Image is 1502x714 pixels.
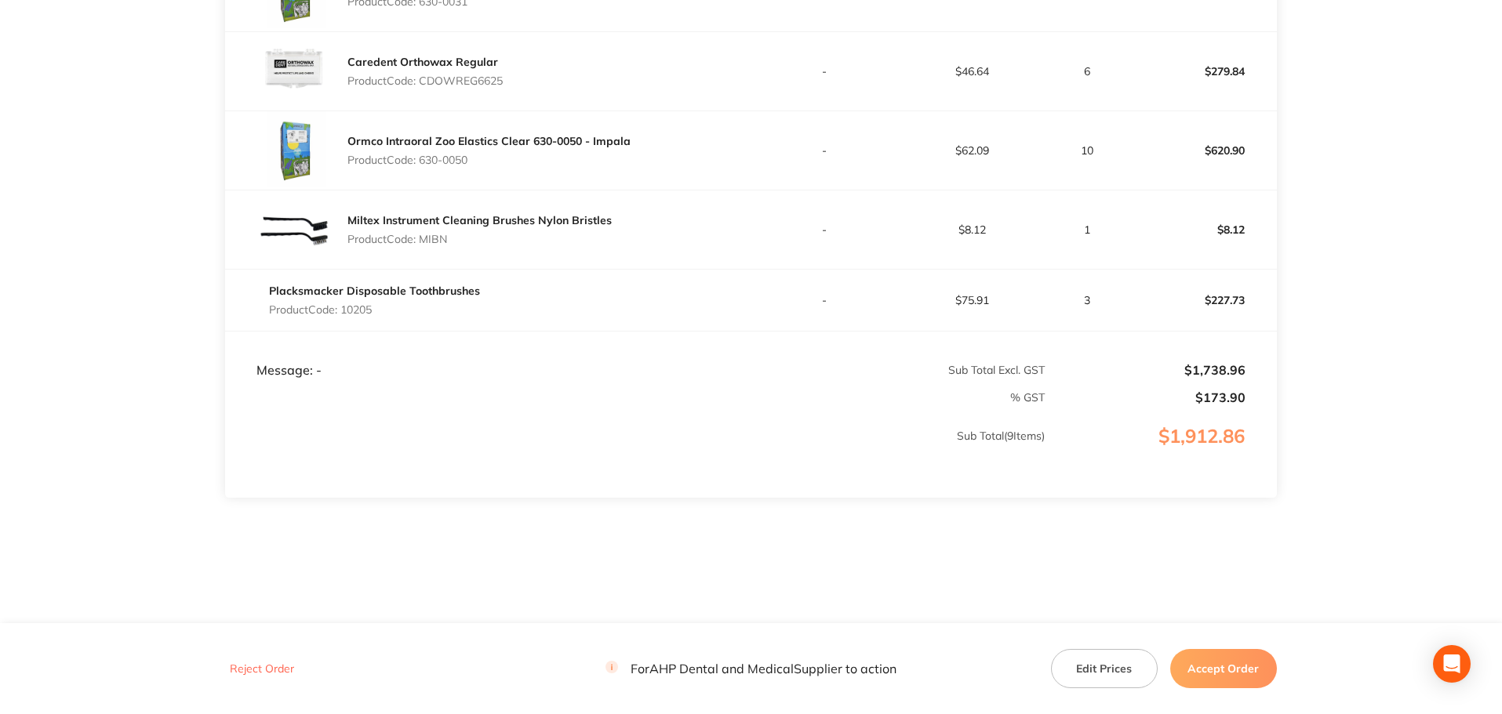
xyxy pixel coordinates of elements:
[752,294,898,306] p: -
[1130,281,1276,319] p: $227.73
[899,294,1045,306] p: $75.91
[269,303,480,316] p: Product Code: 10205
[899,65,1045,78] p: $46.64
[256,190,335,269] img: Mjhtd2U5OA
[752,223,898,236] p: -
[899,223,1045,236] p: $8.12
[899,144,1045,157] p: $62.09
[1046,426,1276,479] p: $1,912.86
[347,154,631,166] p: Product Code: 630-0050
[1051,649,1158,688] button: Edit Prices
[225,661,299,676] button: Reject Order
[256,111,335,190] img: bzhodzBvMg
[269,284,480,298] a: Placksmacker Disposable Toothbrushes
[606,661,896,676] p: For AHP Dental and Medical Supplier to action
[1046,390,1246,404] p: $173.90
[1130,211,1276,248] p: $8.12
[1046,223,1129,236] p: 1
[256,32,335,111] img: bnM5a2hqZA
[1046,65,1129,78] p: 6
[752,364,1045,376] p: Sub Total Excl. GST
[1170,649,1277,688] button: Accept Order
[347,233,612,245] p: Product Code: MIBN
[1046,294,1129,306] p: 3
[347,55,498,69] a: Caredent Orthowax Regular
[752,144,898,157] p: -
[347,134,631,148] a: Ormco Intraoral Zoo Elastics Clear 630-0050 - Impala
[1046,363,1246,377] p: $1,738.96
[1433,645,1471,683] div: Open Intercom Messenger
[226,391,1045,404] p: % GST
[226,429,1045,473] p: Sub Total ( 9 Items)
[225,331,751,378] td: Message: -
[752,65,898,78] p: -
[1130,53,1276,90] p: $279.84
[347,213,612,227] a: Miltex Instrument Cleaning Brushes Nylon Bristles
[1046,144,1129,157] p: 10
[1130,132,1276,169] p: $620.90
[347,74,503,87] p: Product Code: CDOWREG6625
